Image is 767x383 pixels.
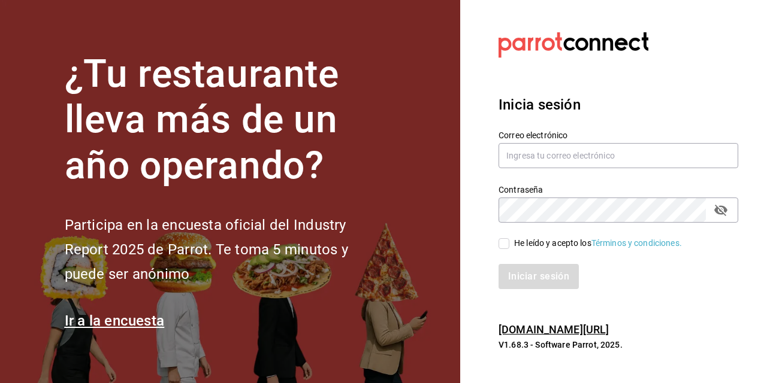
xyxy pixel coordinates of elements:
[514,237,682,250] div: He leído y acepto los
[591,238,682,248] a: Términos y condiciones.
[499,339,738,351] p: V1.68.3 - Software Parrot, 2025.
[65,213,388,286] h2: Participa en la encuesta oficial del Industry Report 2025 de Parrot. Te toma 5 minutos y puede se...
[499,185,738,193] label: Contraseña
[499,323,609,336] a: [DOMAIN_NAME][URL]
[499,94,738,115] h3: Inicia sesión
[65,51,388,189] h1: ¿Tu restaurante lleva más de un año operando?
[499,130,738,139] label: Correo electrónico
[499,143,738,168] input: Ingresa tu correo electrónico
[711,200,731,220] button: Campo de contraseña
[65,312,165,329] a: Ir a la encuesta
